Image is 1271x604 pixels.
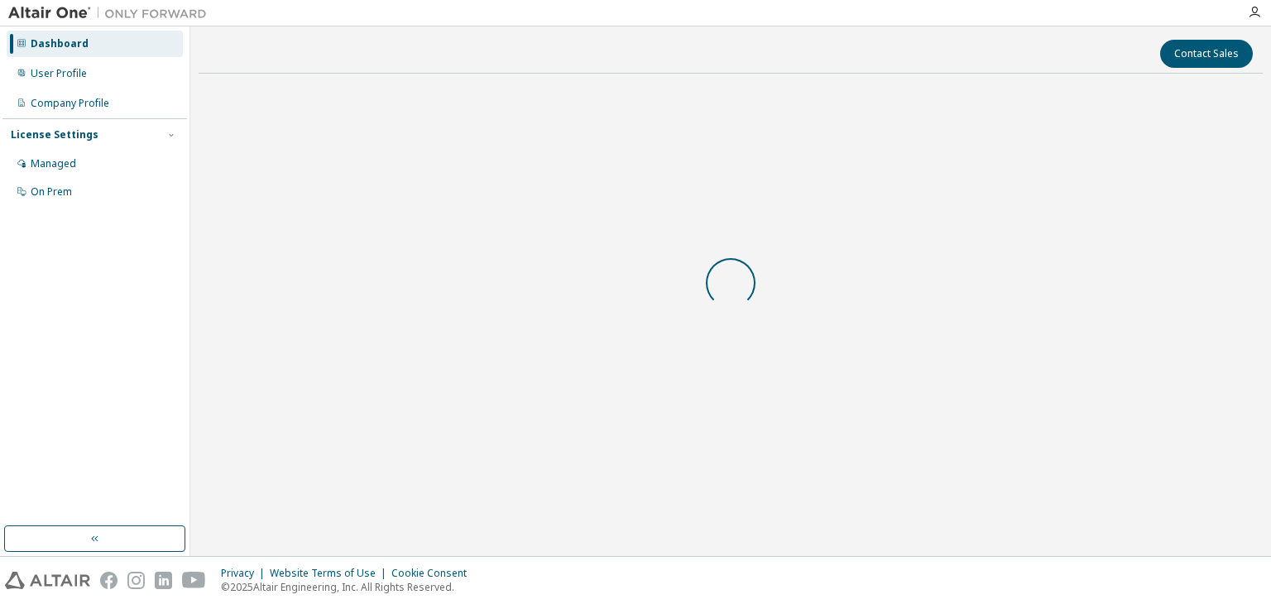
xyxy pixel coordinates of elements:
[221,567,270,580] div: Privacy
[31,37,89,50] div: Dashboard
[8,5,215,22] img: Altair One
[31,97,109,110] div: Company Profile
[270,567,391,580] div: Website Terms of Use
[1160,40,1253,68] button: Contact Sales
[182,572,206,589] img: youtube.svg
[100,572,118,589] img: facebook.svg
[391,567,477,580] div: Cookie Consent
[11,128,98,141] div: License Settings
[31,67,87,80] div: User Profile
[221,580,477,594] p: © 2025 Altair Engineering, Inc. All Rights Reserved.
[155,572,172,589] img: linkedin.svg
[127,572,145,589] img: instagram.svg
[31,185,72,199] div: On Prem
[31,157,76,170] div: Managed
[5,572,90,589] img: altair_logo.svg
